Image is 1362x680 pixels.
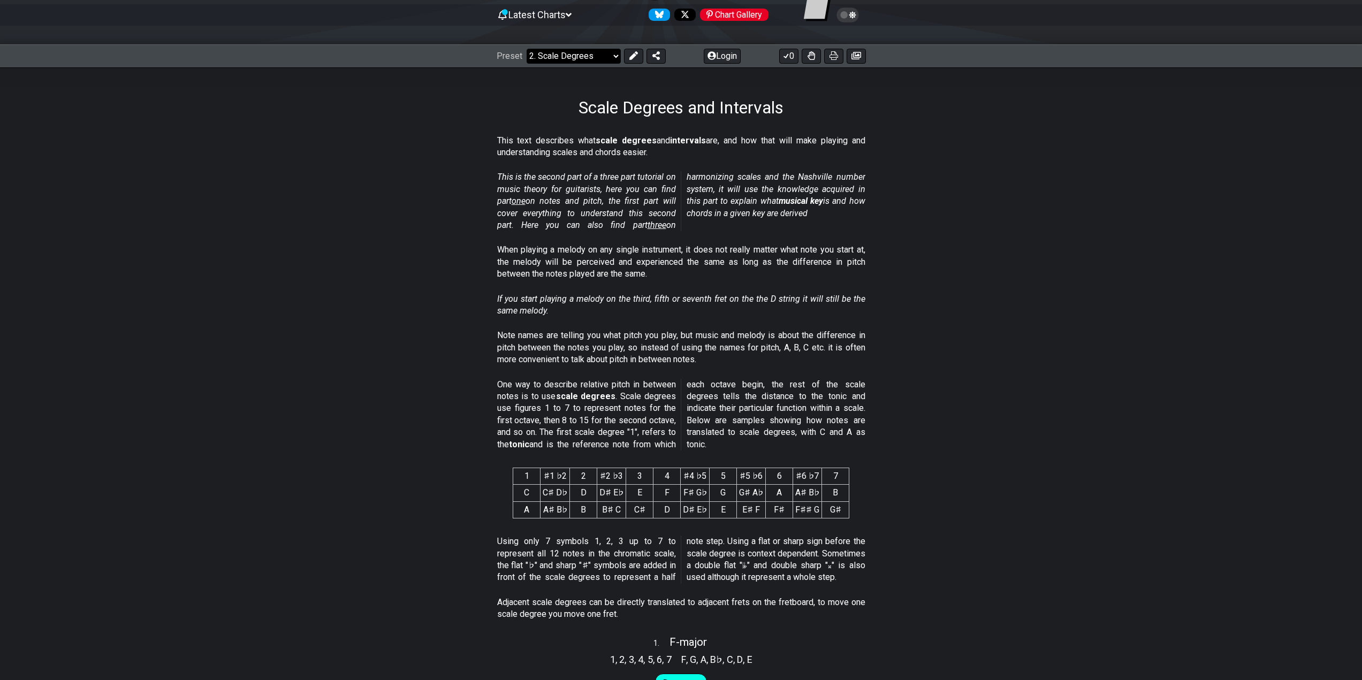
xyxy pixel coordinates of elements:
th: 3 [626,468,653,485]
span: Preset [497,51,522,61]
button: Print [824,49,843,64]
span: , [722,652,727,667]
strong: scale degrees [596,135,657,146]
span: C [727,652,733,667]
td: G [710,485,737,501]
section: Scale pitch classes [605,650,676,667]
span: F - major [669,636,707,648]
td: C [513,485,541,501]
td: C♯ [626,501,653,518]
td: F♯♯ G [793,501,822,518]
span: A [701,652,706,667]
span: , [706,652,711,667]
th: ♯5 ♭6 [737,468,766,485]
strong: scale degrees [556,391,616,401]
span: 1 [610,652,615,667]
td: B♯ C [597,501,626,518]
span: , [662,652,666,667]
span: 3 [629,652,634,667]
th: 7 [822,468,849,485]
th: ♯2 ♭3 [597,468,626,485]
span: three [648,220,666,230]
a: #fretflip at Pinterest [696,9,768,21]
th: ♯4 ♭5 [681,468,710,485]
td: C♯ D♭ [541,485,570,501]
th: 1 [513,468,541,485]
span: B♭ [710,652,722,667]
h1: Scale Degrees and Intervals [579,97,783,118]
span: , [696,652,701,667]
p: Note names are telling you what pitch you play, but music and melody is about the difference in p... [497,330,865,365]
td: A [513,501,541,518]
p: This text describes what and are, and how that will make playing and understanding scales and cho... [497,135,865,159]
td: E♯ F [737,501,766,518]
button: Toggle Dexterity for all fretkits [802,49,821,64]
td: E [710,501,737,518]
span: , [733,652,737,667]
select: Preset [527,49,621,64]
td: D [570,485,597,501]
td: E [626,485,653,501]
strong: tonic [509,439,529,449]
span: E [747,652,752,667]
td: A♯ B♭ [793,485,822,501]
span: Toggle light / dark theme [842,10,854,20]
em: If you start playing a melody on the third, fifth or seventh fret on the the D string it will sti... [497,294,865,316]
td: D♯ E♭ [681,501,710,518]
span: D [737,652,743,667]
span: , [743,652,747,667]
span: , [643,652,648,667]
td: B [570,501,597,518]
button: Edit Preset [624,49,643,64]
span: G [690,652,696,667]
button: Share Preset [646,49,666,64]
td: B [822,485,849,501]
th: ♯6 ♭7 [793,468,822,485]
p: Adjacent scale degrees can be directly translated to adjacent frets on the fretboard, to move one... [497,597,865,621]
td: F♯ G♭ [681,485,710,501]
span: 7 [666,652,672,667]
th: 2 [570,468,597,485]
button: 0 [779,49,798,64]
th: ♯1 ♭2 [541,468,570,485]
td: D♯ E♭ [597,485,626,501]
span: F [681,652,686,667]
span: Latest Charts [508,9,566,20]
td: A♯ B♭ [541,501,570,518]
span: , [634,652,638,667]
a: Follow #fretflip at Bluesky [644,9,670,21]
div: Chart Gallery [700,9,768,21]
em: This is the second part of a three part tutorial on music theory for guitarists, here you can fin... [497,172,865,230]
span: , [686,652,690,667]
strong: intervals [670,135,706,146]
strong: musical key [779,196,823,206]
button: Create image [847,49,866,64]
p: Using only 7 symbols 1, 2, 3 up to 7 to represent all 12 notes in the chromatic scale, the flat "... [497,536,865,584]
span: 4 [638,652,643,667]
span: 1 . [653,638,669,650]
span: , [625,652,629,667]
p: When playing a melody on any single instrument, it does not really matter what note you start at,... [497,244,865,280]
p: One way to describe relative pitch in between notes is to use . Scale degrees use figures 1 to 7 ... [497,379,865,450]
td: A [766,485,793,501]
td: G♯ [822,501,849,518]
section: Scale pitch classes [676,650,757,667]
span: 6 [657,652,662,667]
span: , [653,652,657,667]
th: 6 [766,468,793,485]
th: 5 [710,468,737,485]
td: F♯ [766,501,793,518]
span: one [512,196,526,206]
td: F [653,485,681,501]
td: D [653,501,681,518]
span: 5 [648,652,653,667]
span: , [615,652,620,667]
span: 2 [619,652,625,667]
a: Follow #fretflip at X [670,9,696,21]
td: G♯ A♭ [737,485,766,501]
th: 4 [653,468,681,485]
button: Login [704,49,741,64]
